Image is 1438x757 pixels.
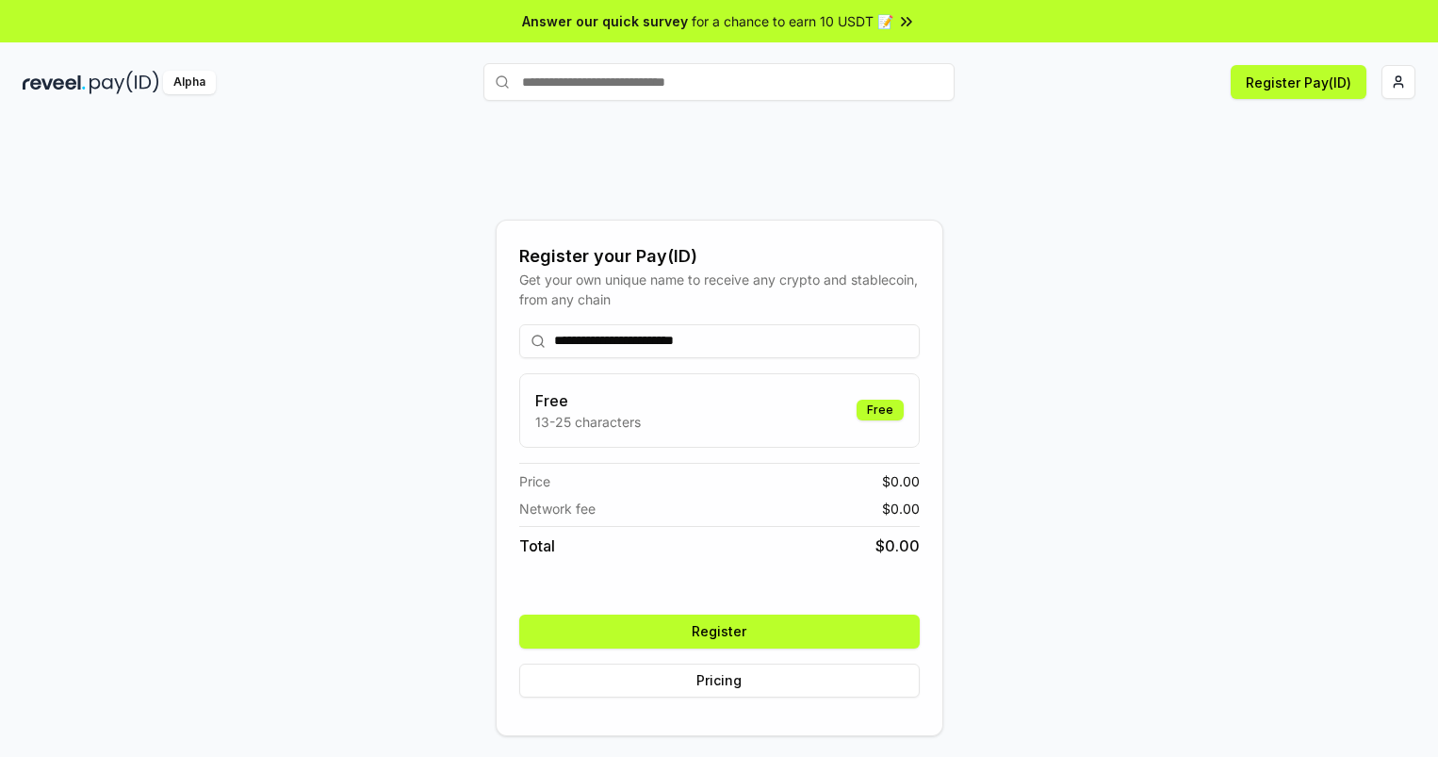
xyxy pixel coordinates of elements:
[857,400,904,420] div: Free
[535,389,641,412] h3: Free
[519,471,550,491] span: Price
[90,71,159,94] img: pay_id
[519,270,920,309] div: Get your own unique name to receive any crypto and stablecoin, from any chain
[882,471,920,491] span: $ 0.00
[522,11,688,31] span: Answer our quick survey
[875,535,920,557] span: $ 0.00
[519,243,920,270] div: Register your Pay(ID)
[163,71,216,94] div: Alpha
[519,664,920,698] button: Pricing
[519,499,596,518] span: Network fee
[1231,65,1366,99] button: Register Pay(ID)
[519,615,920,649] button: Register
[692,11,893,31] span: for a chance to earn 10 USDT 📝
[535,412,641,432] p: 13-25 characters
[23,71,86,94] img: reveel_dark
[519,535,555,557] span: Total
[882,499,920,518] span: $ 0.00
